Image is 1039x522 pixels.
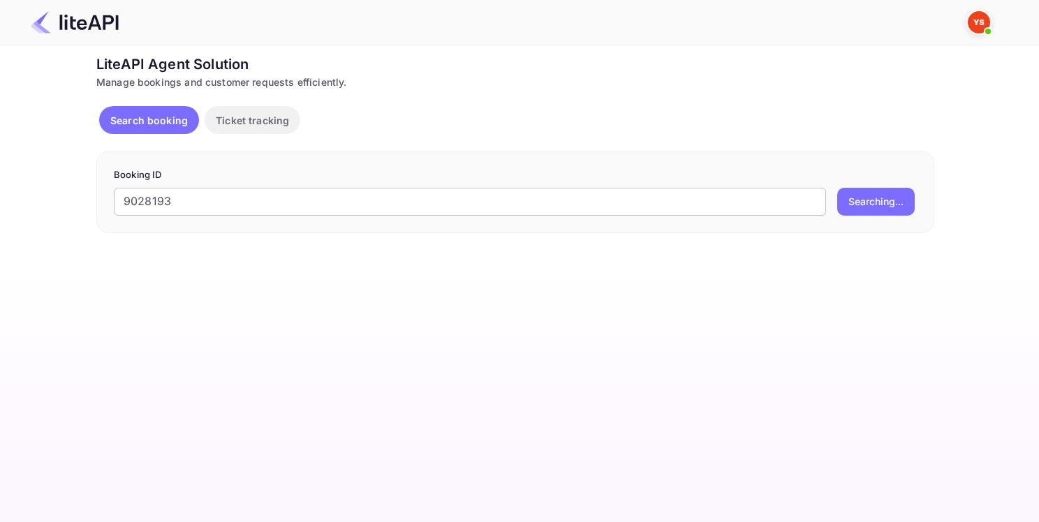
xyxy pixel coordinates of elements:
[216,113,289,128] p: Ticket tracking
[31,11,119,33] img: LiteAPI Logo
[114,188,826,216] input: Enter Booking ID (e.g., 63782194)
[96,75,934,89] div: Manage bookings and customer requests efficiently.
[968,11,990,33] img: Yandex Support
[837,188,915,216] button: Searching...
[110,113,188,128] p: Search booking
[96,54,934,75] div: LiteAPI Agent Solution
[114,168,917,182] p: Booking ID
